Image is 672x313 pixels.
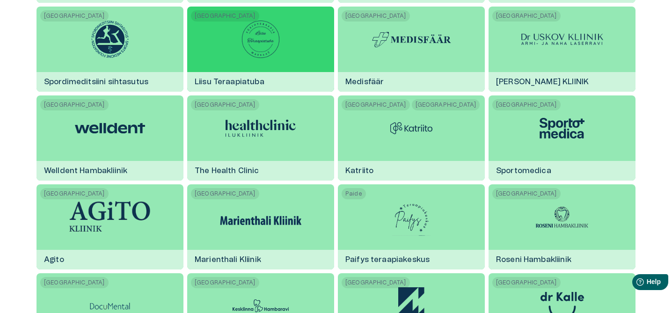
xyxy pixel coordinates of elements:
span: [GEOGRAPHIC_DATA] [492,10,561,22]
span: [GEOGRAPHIC_DATA] [342,10,410,22]
img: Spordimeditsiini sihtasutus logo [91,21,129,58]
img: Dr USKOV KLIINIK logo [521,34,603,45]
img: Katriito logo [388,109,435,147]
img: Welldent Hambakliinik logo [75,114,145,142]
img: Liisu Teraapiatuba logo [242,21,279,58]
a: PaidePaifys teraapiakeskus logoPaifys teraapiakeskus [338,184,485,269]
img: The Health Clinic logo [226,114,296,142]
span: [GEOGRAPHIC_DATA] [191,99,259,110]
a: [GEOGRAPHIC_DATA][GEOGRAPHIC_DATA]Katriito logoKatriito [338,95,485,181]
a: [GEOGRAPHIC_DATA]The Health Clinic logoThe Health Clinic [187,95,334,181]
a: [GEOGRAPHIC_DATA]Welldent Hambakliinik logoWelldent Hambakliinik [37,95,183,181]
h6: Marienthali Kliinik [187,247,269,272]
span: Paide [342,188,366,199]
h6: Roseni Hambakliinik [489,247,579,272]
span: [GEOGRAPHIC_DATA] [40,188,109,199]
h6: Agito [37,247,72,272]
a: [GEOGRAPHIC_DATA]Liisu Teraapiatuba logoLiisu Teraapiatuba [187,7,334,92]
img: Medisfäär logo [371,30,453,49]
span: [GEOGRAPHIC_DATA] [492,99,561,110]
img: Paifys teraapiakeskus logo [392,198,431,236]
h6: The Health Clinic [187,158,267,183]
h6: [PERSON_NAME] KLIINIK [489,69,596,95]
h6: Welldent Hambakliinik [37,158,135,183]
h6: Medisfäär [338,69,391,95]
span: [GEOGRAPHIC_DATA] [191,277,259,288]
img: Sportomedica logo [527,114,597,142]
img: Marienthali Kliinik logo [220,206,302,228]
a: [GEOGRAPHIC_DATA]Sportomedica logoSportomedica [489,95,635,181]
img: Roseni Hambakliinik logo [527,203,597,231]
span: [GEOGRAPHIC_DATA] [492,277,561,288]
span: [GEOGRAPHIC_DATA] [412,99,480,110]
iframe: Help widget launcher [599,270,672,297]
span: [GEOGRAPHIC_DATA] [492,188,561,199]
a: [GEOGRAPHIC_DATA]Dr USKOV KLIINIK logo[PERSON_NAME] KLIINIK [489,7,635,92]
span: [GEOGRAPHIC_DATA] [40,99,109,110]
span: [GEOGRAPHIC_DATA] [191,188,259,199]
h6: Katriito [338,158,381,183]
a: [GEOGRAPHIC_DATA]Roseni Hambakliinik logoRoseni Hambakliinik [489,184,635,269]
span: [GEOGRAPHIC_DATA] [40,10,109,22]
a: [GEOGRAPHIC_DATA]Spordimeditsiini sihtasutus logoSpordimeditsiini sihtasutus [37,7,183,92]
span: [GEOGRAPHIC_DATA] [342,99,410,110]
h6: Paifys teraapiakeskus [338,247,437,272]
a: [GEOGRAPHIC_DATA]Agito logoAgito [37,184,183,269]
img: Agito logo [69,201,151,233]
a: [GEOGRAPHIC_DATA]Medisfäär logoMedisfäär [338,7,485,92]
h6: Sportomedica [489,158,559,183]
span: [GEOGRAPHIC_DATA] [342,277,410,288]
a: [GEOGRAPHIC_DATA]Marienthali Kliinik logoMarienthali Kliinik [187,184,334,269]
h6: Spordimeditsiini sihtasutus [37,69,156,95]
span: [GEOGRAPHIC_DATA] [191,10,259,22]
h6: Liisu Teraapiatuba [187,69,272,95]
span: [GEOGRAPHIC_DATA] [40,277,109,288]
